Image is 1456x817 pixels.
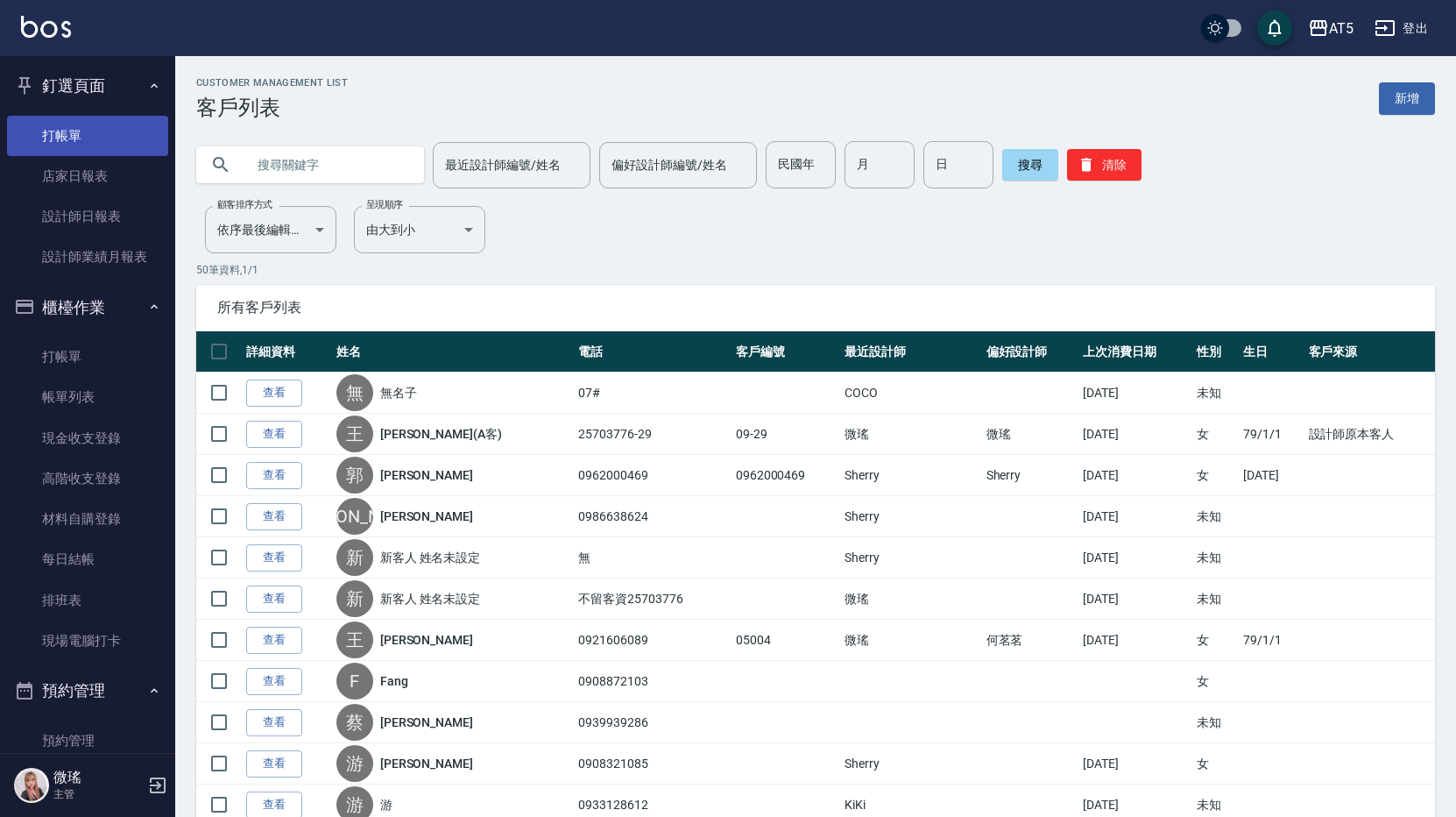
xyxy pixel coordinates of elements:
[196,96,348,120] h3: 客戶列表
[246,750,302,778] a: 查看
[1078,373,1192,414] td: [DATE]
[217,198,272,211] label: 顧客排序方式
[1002,149,1058,181] button: 搜尋
[1239,455,1304,496] td: [DATE]
[982,455,1079,496] td: Sherry
[1257,11,1292,46] button: save
[1078,537,1192,579] td: [DATE]
[1078,496,1192,537] td: [DATE]
[245,141,410,188] input: 搜尋關鍵字
[7,580,168,621] a: 排班表
[1078,579,1192,620] td: [DATE]
[840,455,982,496] td: Sherry
[332,331,574,373] th: 姓名
[7,499,168,539] a: 材料自購登錄
[840,743,982,785] td: Sherry
[1239,414,1304,455] td: 79/1/1
[732,455,840,496] td: 0962000469
[246,668,302,695] a: 查看
[246,462,302,489] a: 查看
[242,331,332,373] th: 詳細資料
[574,702,732,743] td: 0939939286
[380,508,473,525] a: [PERSON_NAME]
[1067,149,1141,181] button: 清除
[574,373,732,414] td: 07#
[982,620,1079,661] td: 何茗茗
[336,745,373,782] div: 游
[7,539,168,579] a: 每日結帳
[380,631,473,649] a: [PERSON_NAME]
[7,668,168,714] button: 預約管理
[7,377,168,417] a: 帳單列表
[336,539,373,576] div: 新
[380,796,392,813] a: 游
[7,116,168,156] a: 打帳單
[217,299,1414,316] span: 所有客戶列表
[7,337,168,377] a: 打帳單
[732,331,840,373] th: 客戶編號
[246,709,302,736] a: 查看
[336,416,373,452] div: 王
[1239,331,1304,373] th: 生日
[574,661,732,702] td: 0908872103
[196,77,348,89] h2: Customer Management List
[7,63,168,109] button: 釘選頁面
[732,414,840,455] td: 09-29
[53,769,143,786] h5: 微瑤
[1078,620,1192,661] td: [DATE]
[574,579,732,620] td: 不留客資25703776
[336,498,373,535] div: [PERSON_NAME]
[7,196,168,237] a: 設計師日報表
[574,414,732,455] td: 25703776-29
[246,421,302,448] a: 查看
[7,418,168,458] a: 現金收支登錄
[246,544,302,572] a: 查看
[1379,82,1435,115] a: 新增
[1078,414,1192,455] td: [DATE]
[574,455,732,496] td: 0962000469
[1304,331,1436,373] th: 客戶來源
[840,496,982,537] td: Sherry
[21,16,71,38] img: Logo
[1192,537,1239,579] td: 未知
[246,586,302,613] a: 查看
[7,721,168,761] a: 預約管理
[336,580,373,617] div: 新
[840,414,982,455] td: 微瑤
[1368,12,1435,45] button: 登出
[366,198,403,211] label: 呈現順序
[336,457,373,494] div: 郭
[7,621,168,661] a: 現場電腦打卡
[336,622,373,658] div: 王
[1192,620,1239,661] td: 女
[380,755,473,772] a: [PERSON_NAME]
[1192,331,1239,373] th: 性別
[1192,702,1239,743] td: 未知
[7,285,168,330] button: 櫃檯作業
[840,579,982,620] td: 微瑤
[574,496,732,537] td: 0986638624
[1192,496,1239,537] td: 未知
[380,384,417,401] a: 無名子
[982,331,1079,373] th: 偏好設計師
[1239,620,1304,661] td: 79/1/1
[53,786,143,802] p: 主管
[7,237,168,277] a: 設計師業績月報表
[1192,455,1239,496] td: 女
[1078,455,1192,496] td: [DATE]
[1192,661,1239,702] td: 女
[840,373,982,414] td: COCO
[7,458,168,499] a: 高階收支登錄
[1301,11,1361,46] button: AT5
[1078,743,1192,785] td: [DATE]
[336,663,373,700] div: F
[380,672,408,690] a: Fang
[574,743,732,785] td: 0908321085
[380,714,473,731] a: [PERSON_NAME]
[1078,331,1192,373] th: 上次消費日期
[1192,579,1239,620] td: 未知
[840,331,982,373] th: 最近設計師
[246,627,302,654] a: 查看
[1329,18,1354,39] div: AT5
[574,537,732,579] td: 無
